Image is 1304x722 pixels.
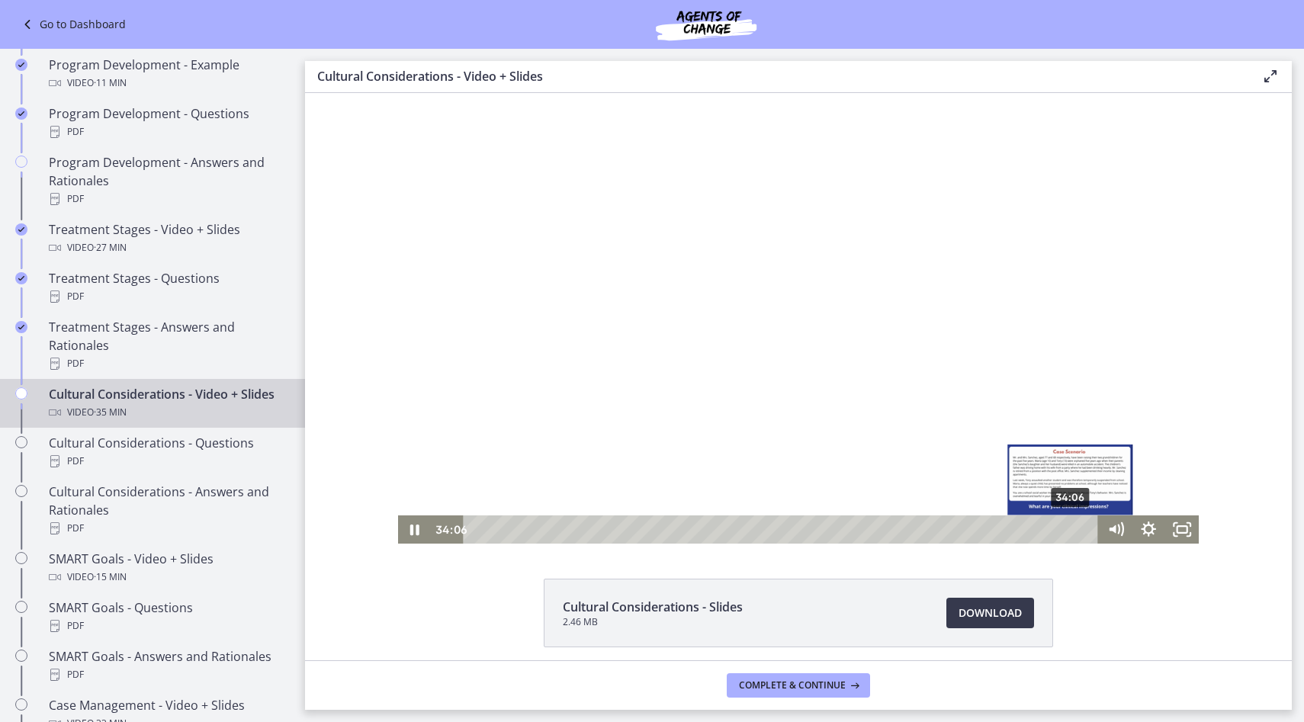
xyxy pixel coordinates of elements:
[49,190,287,208] div: PDF
[18,15,126,34] a: Go to Dashboard
[946,598,1034,628] a: Download
[49,434,287,470] div: Cultural Considerations - Questions
[49,598,287,635] div: SMART Goals - Questions
[15,107,27,120] i: Completed
[49,617,287,635] div: PDF
[49,519,287,537] div: PDF
[49,153,287,208] div: Program Development - Answers and Rationales
[49,104,287,141] div: Program Development - Questions
[49,318,287,373] div: Treatment Stages - Answers and Rationales
[49,220,287,257] div: Treatment Stages - Video + Slides
[15,321,27,333] i: Completed
[49,403,287,422] div: Video
[49,269,287,306] div: Treatment Stages - Questions
[49,647,287,684] div: SMART Goals - Answers and Rationales
[739,679,846,692] span: Complete & continue
[563,598,743,616] span: Cultural Considerations - Slides
[49,452,287,470] div: PDF
[49,56,287,92] div: Program Development - Example
[49,483,287,537] div: Cultural Considerations - Answers and Rationales
[49,239,287,257] div: Video
[94,74,127,92] span: · 11 min
[49,550,287,586] div: SMART Goals - Video + Slides
[305,93,1292,544] iframe: To enrich screen reader interactions, please activate Accessibility in Grammarly extension settings
[94,403,127,422] span: · 35 min
[563,616,743,628] span: 2.46 MB
[49,123,287,141] div: PDF
[615,6,798,43] img: Agents of Change
[49,74,287,92] div: Video
[94,568,127,586] span: · 15 min
[727,673,870,698] button: Complete & continue
[49,355,287,373] div: PDF
[94,239,127,257] span: · 27 min
[49,568,287,586] div: Video
[827,422,861,451] button: Show settings menu
[959,604,1022,622] span: Download
[49,385,287,422] div: Cultural Considerations - Video + Slides
[317,67,1237,85] h3: Cultural Considerations - Video + Slides
[794,422,827,451] button: Mute
[49,666,287,684] div: PDF
[861,422,894,451] button: Fullscreen
[15,272,27,284] i: Completed
[49,287,287,306] div: PDF
[15,223,27,236] i: Completed
[15,59,27,71] i: Completed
